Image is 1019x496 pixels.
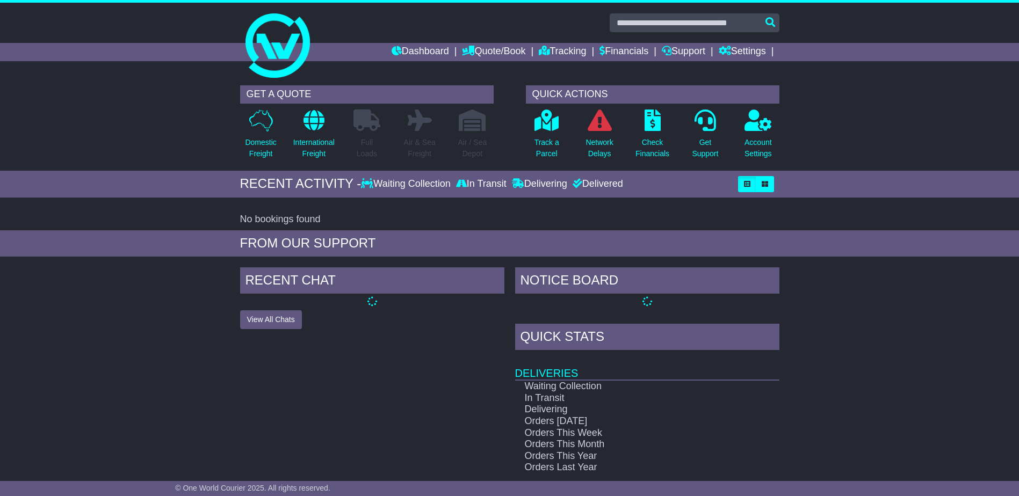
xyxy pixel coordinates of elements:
div: RECENT CHAT [240,267,504,296]
a: Financials [599,43,648,61]
td: Orders Last Year [515,462,741,473]
a: DomesticFreight [244,109,277,165]
a: Settings [719,43,766,61]
div: Delivering [509,178,570,190]
td: Deliveries [515,353,779,380]
button: View All Chats [240,310,302,329]
div: GET A QUOTE [240,85,494,104]
td: Orders This Year [515,450,741,462]
p: Domestic Freight [245,137,276,159]
p: Full Loads [353,137,380,159]
p: International Freight [293,137,335,159]
td: Orders [DATE] [515,415,741,427]
p: Check Financials [635,137,669,159]
a: GetSupport [691,109,719,165]
div: FROM OUR SUPPORT [240,236,779,251]
a: NetworkDelays [585,109,613,165]
a: AccountSettings [744,109,772,165]
td: Orders This Week [515,427,741,439]
a: InternationalFreight [293,109,335,165]
a: Track aParcel [534,109,560,165]
p: Air & Sea Freight [404,137,436,159]
div: Quick Stats [515,324,779,353]
a: Tracking [539,43,586,61]
div: RECENT ACTIVITY - [240,176,362,192]
div: In Transit [453,178,509,190]
p: Network Delays [586,137,613,159]
td: Orders This Month [515,439,741,450]
td: In Transit [515,392,741,404]
p: Track a Parcel [534,137,559,159]
a: CheckFinancials [635,109,670,165]
div: Delivered [570,178,623,190]
td: Waiting Collection [515,380,741,392]
p: Get Support [692,137,718,159]
div: QUICK ACTIONS [526,85,779,104]
p: Account Settings [745,137,772,159]
div: NOTICE BOARD [515,267,779,296]
td: Delivering [515,404,741,415]
div: Waiting Collection [361,178,453,190]
div: No bookings found [240,214,779,225]
span: © One World Courier 2025. All rights reserved. [175,484,330,492]
a: Support [662,43,705,61]
p: Air / Sea Depot [458,137,487,159]
a: Dashboard [392,43,449,61]
a: Quote/Book [462,43,525,61]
